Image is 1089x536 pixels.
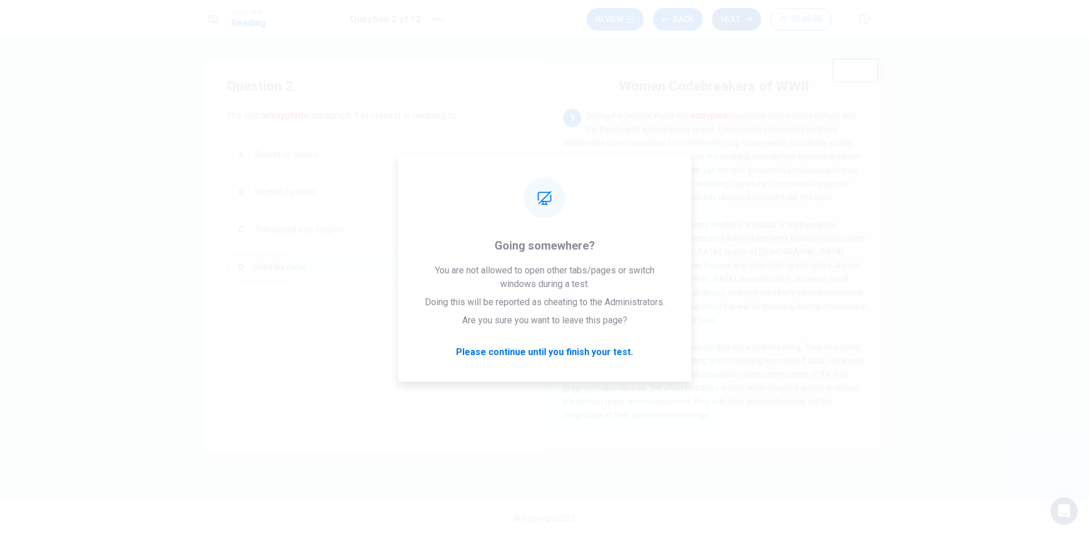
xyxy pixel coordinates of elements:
[791,15,822,24] span: 00:05:35
[264,110,303,121] font: encrypted
[227,216,522,244] button: CTranslated into English.
[619,77,809,95] h4: Women Codebreakers of WWII
[563,109,581,127] div: 1
[563,340,581,358] div: 3
[255,223,346,237] span: Translated into English.
[255,260,309,274] span: Sent by radio.
[1050,497,1078,525] div: Open Intercom Messenger
[232,221,250,239] div: C
[227,253,522,281] button: DSent by radio.
[563,218,581,236] div: 2
[227,141,522,169] button: ASecret or coded.
[563,111,860,202] span: During the Second World War, dispatches crisscrossed Europe and the Pacific with extraordinary sp...
[712,8,761,31] button: Next
[514,514,575,523] span: © Copyright 2025
[227,77,522,95] h4: Question 2
[653,8,703,31] button: Back
[227,109,522,123] span: The word in paragraph 1 is closest in meaning to:
[231,9,266,16] span: Level Test
[563,343,864,420] span: The women’s contributions transcended mere codebreaking. They innovated systematic procedures for...
[563,220,867,324] span: Most of these recruits were young teachers, linguists, or mathematics graduates who underwent acc...
[232,183,250,201] div: B
[231,16,266,30] h1: Reading
[770,8,831,31] button: 00:05:35
[255,148,320,162] span: Secret or coded.
[227,178,522,206] button: BWritten by hand.
[232,146,250,164] div: A
[691,111,727,120] font: encrypted
[232,258,250,276] div: D
[586,8,644,31] button: Review
[255,185,318,199] span: Written by hand.
[350,12,421,26] h1: Question 2 of 12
